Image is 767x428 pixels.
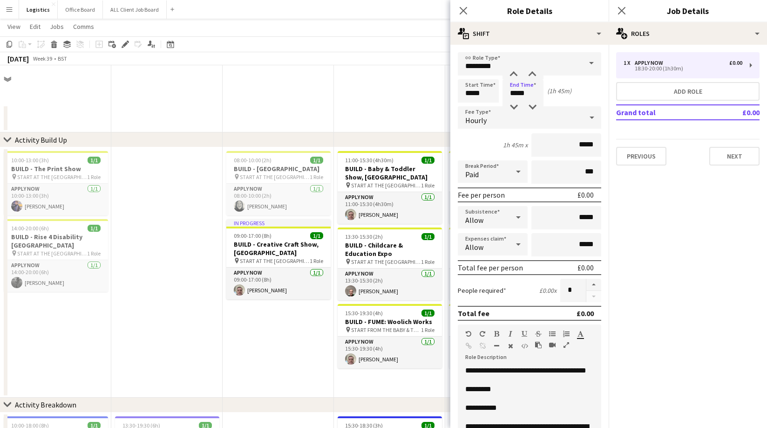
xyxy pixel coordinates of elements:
div: (1h 45m) [547,87,571,95]
button: Ordered List [563,330,570,338]
span: 1/1 [421,233,434,240]
div: APPLY NOW [635,60,667,66]
span: 14:00-20:00 (6h) [11,225,49,232]
button: Bold [493,330,500,338]
div: 08:00-10:00 (2h)1/1BUILD - [GEOGRAPHIC_DATA] START AT THE [GEOGRAPHIC_DATA]1 RoleAPPLY NOW1/108:0... [226,151,331,215]
span: Allow [465,242,483,252]
app-card-role: APPLY NOW1/114:00-20:00 (6h)[PERSON_NAME] [4,260,108,292]
h3: BUILD - FUME: Woolich Works [338,318,442,326]
div: Activity Build Up [15,135,67,145]
span: 1 Role [310,257,323,264]
label: People required [458,286,506,295]
div: Shift [450,22,609,45]
button: Add role [616,82,760,101]
button: Next [709,147,760,166]
app-card-role: APPLY NOW1/110:00-13:00 (3h)[PERSON_NAME] [4,184,108,215]
app-job-card: 15:30-19:30 (4h)1/1BUILD - FUME: Woolich Works START FROM THE BABY & TODDLER SHOW, [GEOGRAPHIC_DA... [338,304,442,368]
button: HTML Code [521,342,528,350]
span: START AT THE [GEOGRAPHIC_DATA] [351,258,421,265]
button: Unordered List [549,330,556,338]
h3: BUILD - Baby & Toddler Show, [GEOGRAPHIC_DATA] [338,165,442,181]
app-job-card: 12:30-18:00 (5h30m)1/1BUILD - Thame Food Festival START AT THE [GEOGRAPHIC_DATA]1 RoleAPPLY NOW1/... [449,304,553,368]
span: 1 Role [87,173,101,180]
button: Strikethrough [535,330,542,338]
span: 1/1 [88,157,101,164]
h3: BUILD - The Print Show [4,165,108,173]
a: Comms [69,21,98,33]
app-card-role: APPLY NOW1/112:30-18:00 (5h30m)[PERSON_NAME] [449,337,553,368]
span: 15:30-19:30 (4h) [345,310,383,317]
span: Allow [465,215,483,225]
button: Italic [507,330,514,338]
div: £0.00 [577,263,594,272]
button: Undo [465,330,472,338]
span: Week 39 [31,55,54,62]
span: 10:00-13:00 (3h) [11,157,49,164]
span: START AT THE [GEOGRAPHIC_DATA] [17,250,87,257]
td: Grand total [616,105,715,120]
a: Jobs [46,21,68,33]
app-job-card: 13:30-15:30 (2h)1/1BUILD - Childcare & Education Expo START AT THE [GEOGRAPHIC_DATA]1 RoleAPPLY N... [338,228,442,300]
h3: Role Details [450,5,609,17]
button: Underline [521,330,528,338]
button: Text Color [577,330,584,338]
div: Roles [609,22,767,45]
a: Edit [26,21,44,33]
div: [DATE] [7,54,29,63]
button: Logistics [19,0,58,19]
td: £0.00 [715,105,760,120]
div: 14:00-20:00 (6h)1/1BUILD - Rise 4 Disability [GEOGRAPHIC_DATA] START AT THE [GEOGRAPHIC_DATA]1 Ro... [4,219,108,292]
h3: Job Details [609,5,767,17]
span: 13:30-15:30 (2h) [345,233,383,240]
h3: BUILD - Thame Food Festival [449,318,553,326]
span: 11:00-15:30 (4h30m) [345,157,394,164]
h3: BUILD - South of England Autumn Show & Horse Trials [449,241,553,258]
span: 08:00-10:00 (2h) [234,157,272,164]
span: 1/1 [310,157,323,164]
span: START FROM THE BABY & TODDLER SHOW, [GEOGRAPHIC_DATA] [351,326,421,333]
span: Edit [30,22,41,31]
span: 1/1 [310,232,323,239]
span: 1 Role [87,250,101,257]
button: Paste as plain text [535,341,542,349]
span: Hourly [465,116,487,125]
div: In progress [226,219,331,227]
app-card-role: APPLY NOW1/115:30-19:30 (4h)[PERSON_NAME] [338,337,442,368]
h3: BUILD - Childcare & Education Expo [338,241,442,258]
div: £0.00 [577,309,594,318]
app-job-card: 11:00-15:30 (4h30m)1/1BUILD - Baby & Toddler Show, [GEOGRAPHIC_DATA] START AT THE [GEOGRAPHIC_DAT... [338,151,442,224]
div: Total fee per person [458,263,523,272]
span: 1/1 [88,225,101,232]
div: £0.00 [729,60,742,66]
div: 1h 45m x [503,141,528,149]
span: Comms [73,22,94,31]
button: Insert video [549,341,556,349]
div: Fee per person [458,190,505,200]
span: START AT THE [GEOGRAPHIC_DATA] [17,173,87,180]
button: Office Board [58,0,103,19]
h3: BUILD - DogFEST: [GEOGRAPHIC_DATA] [449,165,553,181]
button: Previous [616,147,666,166]
div: Activity Breakdown [15,400,76,409]
span: 1/1 [421,310,434,317]
span: Jobs [50,22,64,31]
app-card-role: APPLY NOW1/109:00-17:00 (8h)[PERSON_NAME] [449,269,553,300]
h3: BUILD - [GEOGRAPHIC_DATA] [226,165,331,173]
a: View [4,21,24,33]
app-job-card: In progress09:00-17:00 (8h)1/1BUILD - Creative Craft Show, [GEOGRAPHIC_DATA] START AT THE [GEOGRA... [226,219,331,299]
div: 1 x [624,60,635,66]
div: 10:00-13:00 (3h)1/1BUILD - The Print Show START AT THE [GEOGRAPHIC_DATA]1 RoleAPPLY NOW1/110:00-1... [4,151,108,215]
span: Paid [465,170,479,179]
h3: BUILD - Creative Craft Show, [GEOGRAPHIC_DATA] [226,240,331,257]
app-card-role: APPLY NOW1/113:30-15:30 (2h)[PERSON_NAME] [338,269,442,300]
app-job-card: 09:00-17:00 (8h)1/1BUILD - DogFEST: [GEOGRAPHIC_DATA] START AT THE [GEOGRAPHIC_DATA]1 RoleAPPLY N... [449,151,553,224]
span: START AT THE [GEOGRAPHIC_DATA] [351,182,421,189]
button: ALL Client Job Board [103,0,167,19]
app-job-card: 09:00-17:00 (8h)1/1BUILD - South of England Autumn Show & Horse Trials START AT THE [GEOGRAPHIC_D... [449,228,553,300]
